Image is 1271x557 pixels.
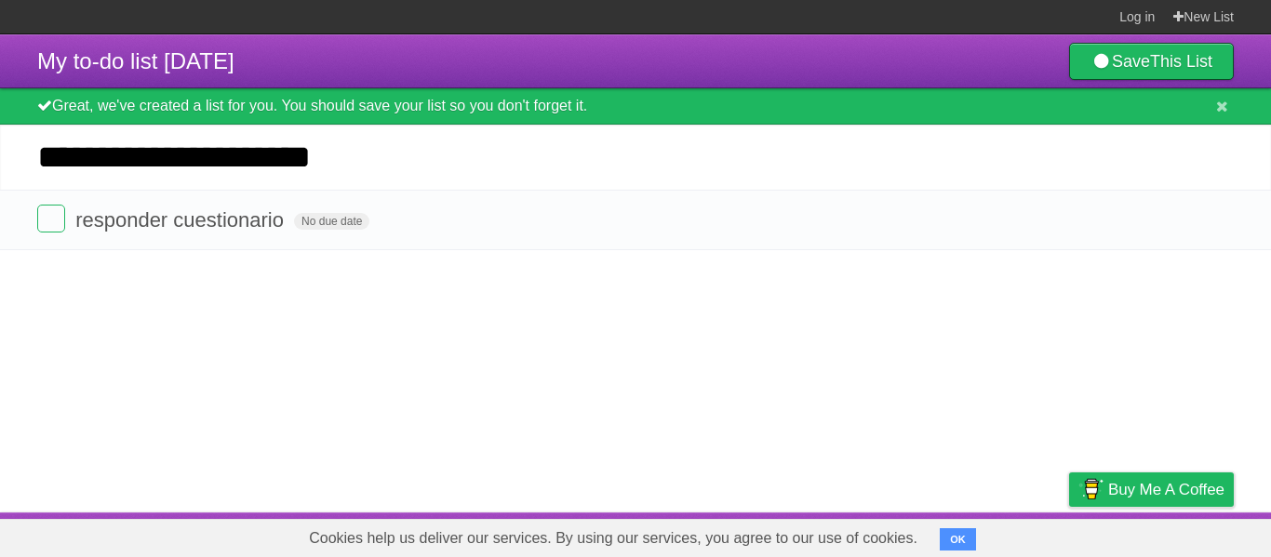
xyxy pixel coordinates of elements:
[982,517,1023,552] a: Terms
[1117,517,1234,552] a: Suggest a feature
[1108,473,1224,506] span: Buy me a coffee
[75,208,288,232] span: responder cuestionario
[1150,52,1212,71] b: This List
[1078,473,1104,505] img: Buy me a coffee
[883,517,958,552] a: Developers
[290,520,936,557] span: Cookies help us deliver our services. By using our services, you agree to our use of cookies.
[822,517,861,552] a: About
[1045,517,1093,552] a: Privacy
[940,528,976,550] button: OK
[1069,472,1234,507] a: Buy me a coffee
[1069,43,1234,80] a: SaveThis List
[37,48,234,73] span: My to-do list [DATE]
[294,213,369,230] span: No due date
[37,205,65,232] label: Done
